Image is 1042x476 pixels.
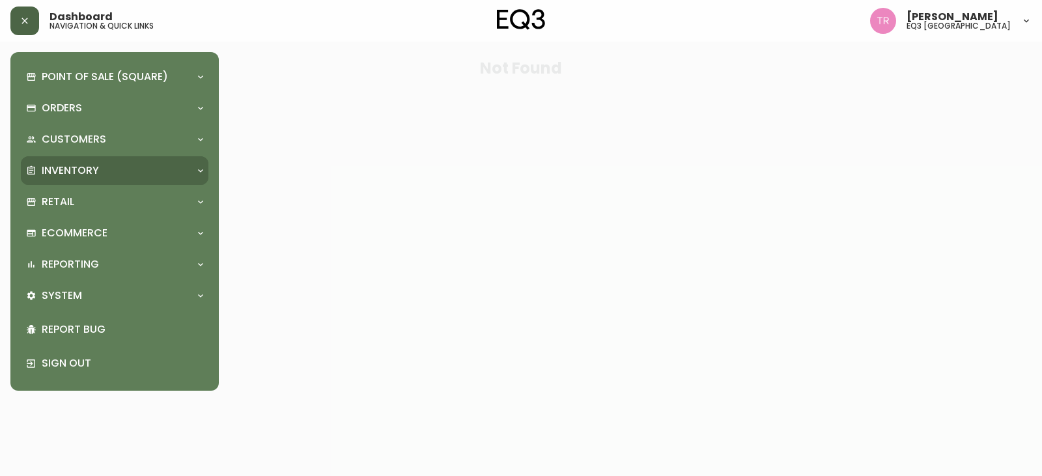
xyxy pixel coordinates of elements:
[497,9,545,30] img: logo
[21,313,208,346] div: Report Bug
[42,356,203,371] p: Sign Out
[42,163,99,178] p: Inventory
[907,12,998,22] span: [PERSON_NAME]
[49,12,113,22] span: Dashboard
[21,156,208,185] div: Inventory
[21,63,208,91] div: Point of Sale (Square)
[21,94,208,122] div: Orders
[49,22,154,30] h5: navigation & quick links
[870,8,896,34] img: 214b9049a7c64896e5c13e8f38ff7a87
[42,322,203,337] p: Report Bug
[21,346,208,380] div: Sign Out
[42,226,107,240] p: Ecommerce
[21,219,208,247] div: Ecommerce
[42,101,82,115] p: Orders
[42,288,82,303] p: System
[21,125,208,154] div: Customers
[42,195,74,209] p: Retail
[21,281,208,310] div: System
[21,188,208,216] div: Retail
[21,250,208,279] div: Reporting
[907,22,1011,30] h5: eq3 [GEOGRAPHIC_DATA]
[42,257,99,272] p: Reporting
[42,132,106,147] p: Customers
[42,70,168,84] p: Point of Sale (Square)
